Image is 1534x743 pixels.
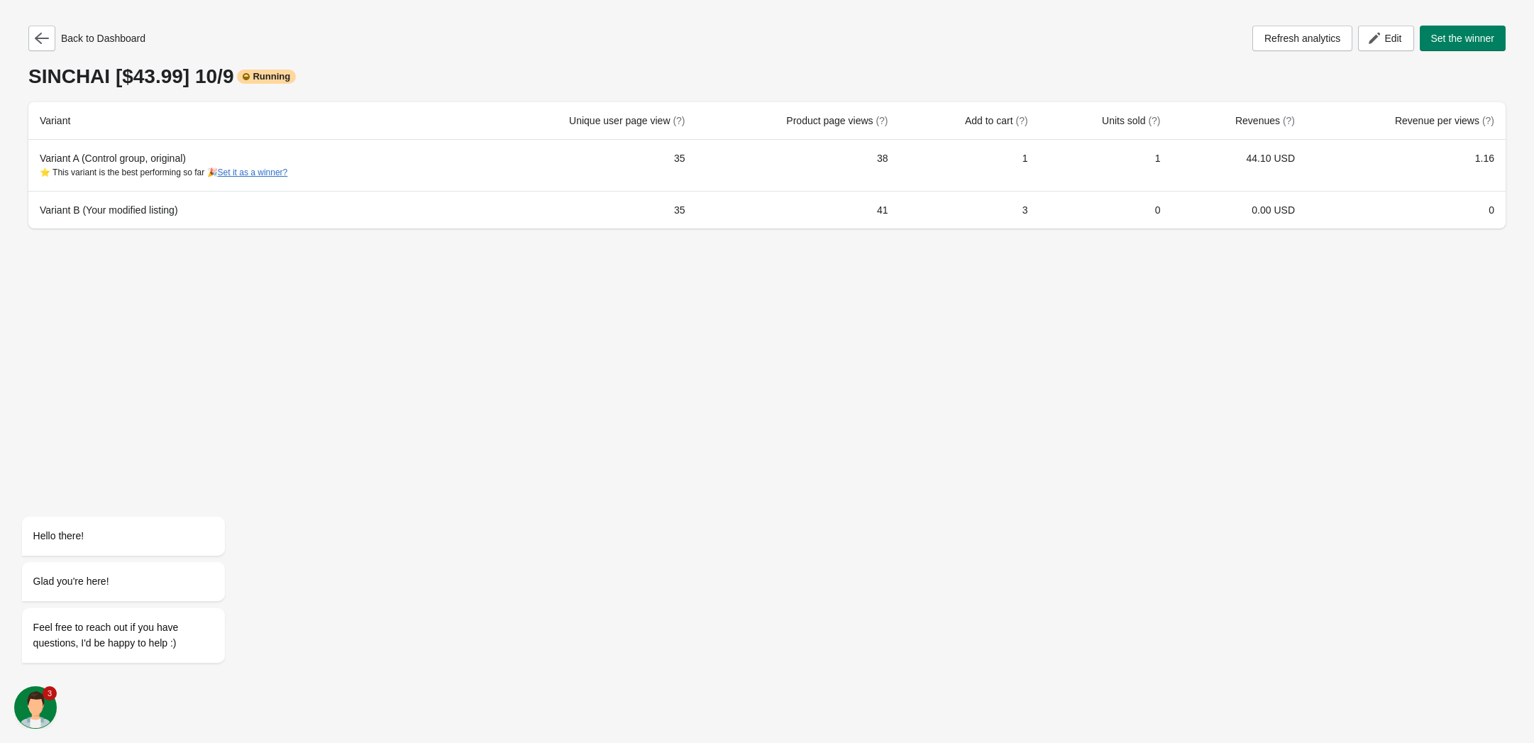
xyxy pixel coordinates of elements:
span: (?) [1482,115,1494,126]
span: (?) [1016,115,1028,126]
span: (?) [673,115,685,126]
div: Variant A (Control group, original) [40,151,458,180]
span: Unique user page view [569,115,685,126]
button: Edit [1358,26,1413,51]
span: Product page views [786,115,888,126]
iframe: chat widget [14,389,270,679]
span: Refresh analytics [1264,33,1340,44]
td: 38 [697,140,900,191]
td: 3 [900,191,1039,229]
td: 44.10 USD [1172,140,1306,191]
button: Set the winner [1420,26,1506,51]
div: Variant B (Your modified listing) [40,203,458,217]
iframe: chat widget [14,686,60,729]
span: Add to cart [965,115,1028,126]
span: Edit [1384,33,1401,44]
span: Units sold [1102,115,1160,126]
div: SINCHAI [$43.99] 10/9 [28,65,1506,88]
span: Set the winner [1431,33,1495,44]
td: 1.16 [1306,140,1506,191]
span: (?) [1148,115,1160,126]
td: 35 [470,191,696,229]
td: 41 [697,191,900,229]
th: Variant [28,102,470,140]
div: ⭐ This variant is the best performing so far 🎉 [40,165,458,180]
div: Back to Dashboard [28,26,145,51]
button: Refresh analytics [1252,26,1352,51]
td: 0.00 USD [1172,191,1306,229]
td: 35 [470,140,696,191]
button: Set it as a winner? [218,167,288,177]
td: 0 [1039,191,1172,229]
span: Revenues [1235,115,1295,126]
td: 0 [1306,191,1506,229]
span: (?) [876,115,888,126]
td: 1 [900,140,1039,191]
span: Revenue per views [1395,115,1494,126]
span: (?) [1283,115,1295,126]
td: 1 [1039,140,1172,191]
div: Running [237,70,296,84]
